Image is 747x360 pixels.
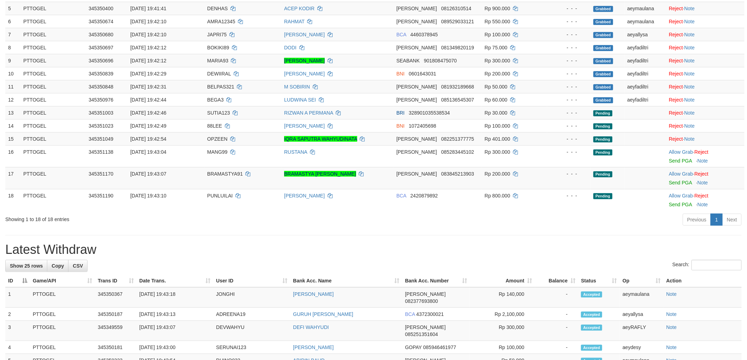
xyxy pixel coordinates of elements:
[685,32,695,37] a: Note
[581,345,602,351] span: Accepted
[5,119,20,132] td: 14
[405,344,422,350] span: GOPAY
[669,97,683,103] a: Reject
[5,167,20,189] td: 17
[620,287,664,308] td: aeymaulana
[669,110,683,116] a: Reject
[669,6,683,11] a: Reject
[5,67,20,80] td: 10
[441,136,474,142] span: Copy 082251377775 to clipboard
[666,80,745,93] td: ·
[89,123,113,129] span: 345351023
[396,149,437,155] span: [PERSON_NAME]
[20,132,86,145] td: PTTOGEL
[423,344,456,350] span: Copy 085946461977 to clipboard
[20,67,86,80] td: PTTOGEL
[620,274,664,287] th: Op: activate to sort column ascending
[130,123,166,129] span: [DATE] 19:42:49
[625,28,666,41] td: aeyallysa
[666,189,745,211] td: ·
[130,149,166,155] span: [DATE] 19:43:04
[137,287,214,308] td: [DATE] 19:43:18
[581,325,602,331] span: Accepted
[550,135,588,142] div: - - -
[694,171,709,177] a: Reject
[213,274,290,287] th: User ID: activate to sort column ascending
[666,15,745,28] td: ·
[550,96,588,103] div: - - -
[396,97,437,103] span: [PERSON_NAME]
[593,19,613,25] span: Grabbed
[550,70,588,77] div: - - -
[207,136,228,142] span: OPZEEN
[137,321,214,341] td: [DATE] 19:43:07
[284,32,325,37] a: [PERSON_NAME]
[89,19,113,24] span: 345350674
[593,171,612,177] span: Pending
[409,110,450,116] span: Copy 328901035538534 to clipboard
[284,84,310,90] a: M SOBIRIN
[30,287,95,308] td: PTTOGEL
[213,308,290,321] td: ADREENA19
[20,80,86,93] td: PTTOGEL
[130,110,166,116] span: [DATE] 19:42:46
[284,171,356,177] a: BRAMASTYA [PERSON_NAME]
[89,45,113,50] span: 345350697
[137,308,214,321] td: [DATE] 19:43:13
[89,58,113,63] span: 345350696
[89,149,113,155] span: 345351138
[666,145,745,167] td: ·
[95,321,137,341] td: 345349559
[593,71,613,77] span: Grabbed
[669,71,683,77] a: Reject
[95,287,137,308] td: 345350367
[5,132,20,145] td: 15
[711,214,723,226] a: 1
[550,170,588,177] div: - - -
[470,341,535,354] td: Rp 100,000
[30,321,95,341] td: PTTOGEL
[620,321,664,341] td: aeyRAFLY
[666,119,745,132] td: ·
[89,136,113,142] span: 345351049
[396,6,437,11] span: [PERSON_NAME]
[550,5,588,12] div: - - -
[130,58,166,63] span: [DATE] 19:42:12
[625,2,666,15] td: aeymaulana
[470,274,535,287] th: Amount: activate to sort column ascending
[207,19,235,24] span: AMRA12345
[130,136,166,142] span: [DATE] 19:42:54
[485,71,510,77] span: Rp 200.000
[593,136,612,142] span: Pending
[550,109,588,116] div: - - -
[535,321,579,341] td: -
[685,71,695,77] a: Note
[20,54,86,67] td: PTTOGEL
[667,324,677,330] a: Note
[396,45,437,50] span: [PERSON_NAME]
[667,291,677,297] a: Note
[666,67,745,80] td: ·
[5,145,20,167] td: 16
[550,192,588,199] div: - - -
[411,32,438,37] span: Copy 4460378945 to clipboard
[130,45,166,50] span: [DATE] 19:42:12
[669,32,683,37] a: Reject
[130,6,166,11] span: [DATE] 19:41:41
[669,19,683,24] a: Reject
[411,193,438,199] span: Copy 2420879892 to clipboard
[130,71,166,77] span: [DATE] 19:42:29
[396,84,437,90] span: [PERSON_NAME]
[20,145,86,167] td: PTTOGEL
[20,93,86,106] td: PTTOGEL
[5,106,20,119] td: 13
[207,123,222,129] span: 88LEE
[593,123,612,129] span: Pending
[683,214,711,226] a: Previous
[593,193,612,199] span: Pending
[207,110,230,116] span: SUTIA123
[130,171,166,177] span: [DATE] 19:43:07
[5,341,30,354] td: 4
[669,58,683,63] a: Reject
[409,123,436,129] span: Copy 1072405698 to clipboard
